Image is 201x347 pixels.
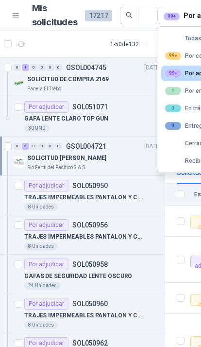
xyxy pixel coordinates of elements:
[72,182,108,189] p: SOL050950
[30,143,37,150] div: 0
[14,140,163,172] a: 0 5 0 0 0 0 GSOL004721[DATE] Company LogoSOLICITUD [PERSON_NAME]Rio Fertil del Pacífico S.A.S.
[24,243,58,250] div: 8 Unidades
[66,143,106,150] p: GSOL004721
[22,64,29,71] div: 1
[14,64,21,71] div: 0
[165,87,181,95] div: 1
[27,154,106,163] p: SOLICITUD [PERSON_NAME]
[38,64,46,71] div: 0
[24,259,68,270] div: Por adjudicar
[24,282,61,290] div: 24 Unidades
[72,222,108,228] p: SOL050956
[30,64,37,71] div: 0
[14,62,163,93] a: 0 1 0 0 0 0 GSOL004745[DATE] Company LogoSOLICITUD DE COMPRA 2169Panela El Trébol
[24,203,58,211] div: 8 Unidades
[165,69,181,77] div: 99+
[24,272,132,281] p: GAFAS DE SEGURIDAD LENTE OSCURO
[14,77,25,89] img: Company Logo
[126,12,133,18] span: search
[85,10,112,21] span: 17217
[110,36,170,52] div: 1 - 50 de 132
[55,143,62,150] div: 0
[144,63,161,72] p: [DATE]
[55,64,62,71] div: 0
[24,232,145,242] p: TRAJES IMPERMEABLES PANTALON Y CAMISA NEGRO TALLA XL
[24,180,68,191] div: Por adjudicar
[24,321,58,329] div: 8 Unidades
[24,101,68,113] div: Por adjudicar
[24,311,145,320] p: TRAJES IMPERMEABLES PANTALON Y CAMISA NEGRO TALLA L
[72,340,108,347] p: SOL050962
[27,85,63,93] p: Panela El Trébol
[72,300,108,307] p: SOL050960
[38,143,46,150] div: 0
[144,142,161,151] p: [DATE]
[165,122,181,130] div: 0
[14,143,21,150] div: 0
[66,64,106,71] p: GSOL004745
[14,156,25,168] img: Company Logo
[164,13,180,20] div: 99+
[27,164,86,172] p: Rio Fertil del Pacífico S.A.S.
[22,143,29,150] div: 5
[32,1,78,30] h1: Mis solicitudes
[24,114,108,123] p: GAFA LENTE CLARO TOP GUN
[27,75,109,84] p: SOLICITUD DE COMPRA 2169
[24,193,145,202] p: TRAJES IMPERMEABLES PANTALON Y CAMISA NEGRO TALLA M
[165,104,181,112] div: 0
[47,143,54,150] div: 0
[24,298,68,310] div: Por adjudicar
[72,261,108,268] p: SOL050958
[24,124,50,132] div: 30 UND
[72,104,108,110] p: SOL051071
[24,219,68,231] div: Por adjudicar
[165,52,181,60] div: 99+
[47,64,54,71] div: 0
